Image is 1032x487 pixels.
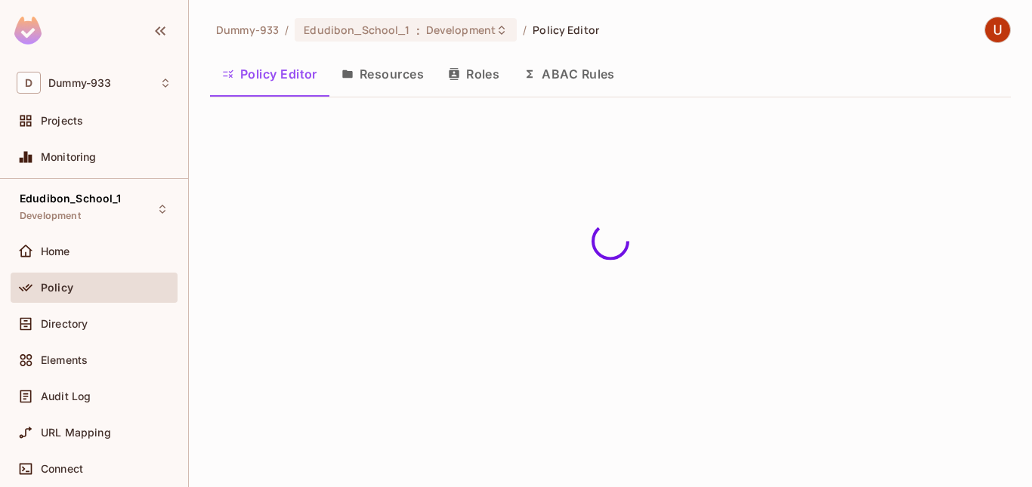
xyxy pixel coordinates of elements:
[416,24,421,36] span: :
[329,55,436,93] button: Resources
[41,427,111,439] span: URL Mapping
[17,72,41,94] span: D
[14,17,42,45] img: SReyMgAAAABJRU5ErkJggg==
[41,463,83,475] span: Connect
[41,115,83,127] span: Projects
[511,55,627,93] button: ABAC Rules
[41,151,97,163] span: Monitoring
[533,23,599,37] span: Policy Editor
[41,318,88,330] span: Directory
[41,245,70,257] span: Home
[304,23,409,37] span: Edudibon_School_1
[20,210,81,222] span: Development
[41,282,73,294] span: Policy
[216,23,279,37] span: the active workspace
[48,77,111,89] span: Workspace: Dummy-933
[20,193,122,205] span: Edudibon_School_1
[436,55,511,93] button: Roles
[210,55,329,93] button: Policy Editor
[985,17,1010,42] img: Uday Bagda
[41,390,91,402] span: Audit Log
[426,23,496,37] span: Development
[285,23,289,37] li: /
[41,354,88,366] span: Elements
[523,23,527,37] li: /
